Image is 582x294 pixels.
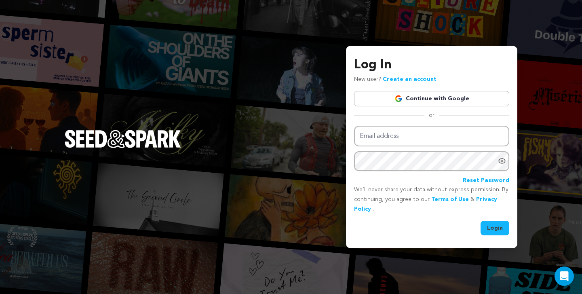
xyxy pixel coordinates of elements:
[394,95,403,103] img: Google logo
[555,267,574,286] div: Open Intercom Messenger
[354,197,497,212] a: Privacy Policy
[463,176,509,186] a: Reset Password
[383,76,436,82] a: Create an account
[65,130,181,148] img: Seed&Spark Logo
[354,75,436,85] p: New user?
[498,157,506,165] a: Show password as plain text. Warning: this will display your password on the screen.
[354,185,509,214] p: We’ll never share your data without express permission. By continuing, you agree to our & .
[65,130,181,164] a: Seed&Spark Homepage
[424,111,439,119] span: or
[354,55,509,75] h3: Log In
[481,221,509,235] button: Login
[431,197,469,202] a: Terms of Use
[354,91,509,106] a: Continue with Google
[354,126,509,146] input: Email address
